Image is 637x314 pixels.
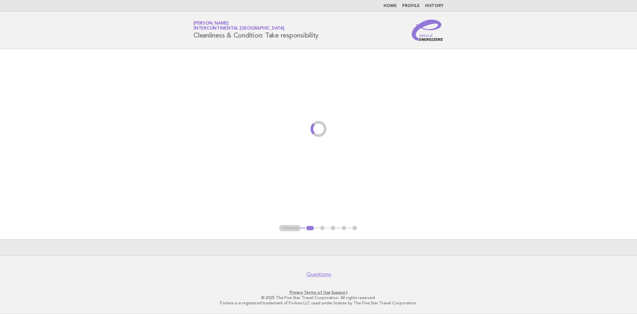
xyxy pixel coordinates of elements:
img: Service Energizers [412,20,444,41]
a: Profile [402,4,420,8]
a: Home [384,4,397,8]
span: InterContinental [GEOGRAPHIC_DATA] [193,27,284,31]
p: · · [115,290,522,295]
h1: Cleanliness & Condition: Take responsibility [193,22,318,39]
a: [PERSON_NAME]InterContinental [GEOGRAPHIC_DATA] [193,21,284,31]
a: Terms of Use [304,290,330,295]
a: Privacy [290,290,303,295]
a: History [425,4,444,8]
a: Questions [306,271,331,278]
a: Support [331,290,348,295]
p: Forbes is a registered trademark of Forbes LLC used under license by The Five Star Travel Corpora... [115,300,522,306]
p: © 2025 The Five Star Travel Corporation. All rights reserved. [115,295,522,300]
